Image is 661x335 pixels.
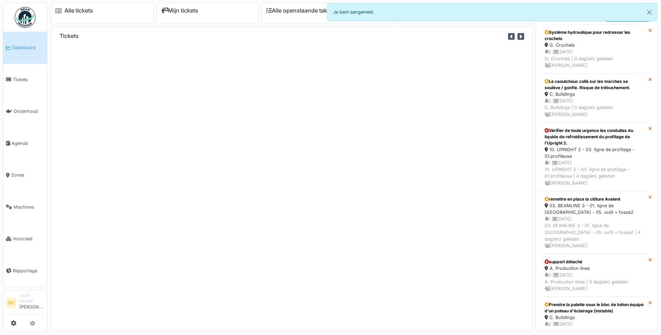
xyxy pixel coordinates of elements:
a: Vérifier de toute urgence les conduites du liquide de refroidissement du profilage de l'Upright 2... [540,123,648,191]
div: 10. UPRIGHT 2 - 03. ligne de profilage - 01.profileuse [545,146,644,159]
div: 2 | [DATE] C. Buildings | 0 dag(en) geleden [PERSON_NAME] [545,98,644,118]
a: Système hydraulique pour redresser les crochets G. Crochets 2 |[DATE]G. Crochets | 0 dag(en) gele... [540,24,648,73]
a: BV Lokale manager[PERSON_NAME] [6,293,44,315]
a: Zones [3,159,47,191]
a: Agenda [3,127,47,159]
a: Tickets [3,64,47,96]
div: Je bent aangemeld. [327,3,658,21]
span: Agenda [11,140,44,147]
div: C. Buildings [545,91,644,98]
div: remettre en place la clôture Axelent [545,196,644,202]
div: 1 | [DATE] 10. UPRIGHT 2 - 03. ligne de profilage - 01.profileuse | 4 dag(en) geleden [PERSON_NAME] [545,159,644,186]
a: Le caoutchouc collé sur les marches se soulève / gonfle. Risque de trébuchement. C. Buildings 2 |... [540,73,648,123]
a: remettre en place la clôture Axelent 03. BEAMLINE 3 - 01. ligne de [GEOGRAPHIC_DATA] - 05. outil ... [540,191,648,254]
h6: Tickets [60,33,79,39]
a: Dashboard [3,32,47,64]
li: BV [6,298,16,308]
div: Lokale manager [19,293,44,304]
div: 03. BEAMLINE 3 - 01. ligne de [GEOGRAPHIC_DATA] - 05. outil + fosse2 [545,202,644,216]
a: Onderhoud [3,95,47,127]
span: Voorraad [13,235,44,242]
span: Onderhoud [14,108,44,115]
span: Machines [14,204,44,210]
a: Mijn tickets [161,7,198,14]
div: Le caoutchouc collé sur les marches se soulève / gonfle. Risque de trébuchement. [545,78,644,91]
a: Alle tickets [64,7,93,14]
a: Alle openstaande taken [266,7,334,14]
button: Close [641,3,657,22]
div: 1 | [DATE] 03. BEAMLINE 3 - 01. ligne de [GEOGRAPHIC_DATA] - 05. outil + fosse2 | 4 dag(en) geled... [545,216,644,249]
a: Rapportage [3,255,47,287]
span: Dashboard [12,44,44,51]
span: Tickets [13,76,44,83]
div: A. Production lines [545,265,644,272]
div: support détaché [545,259,644,265]
div: G. Crochets [545,42,644,48]
div: 2 | [DATE] A. Production lines | 5 dag(en) geleden [PERSON_NAME] [545,272,644,292]
span: Zones [11,172,44,178]
div: 2 | [DATE] G. Crochets | 0 dag(en) geleden [PERSON_NAME] [545,48,644,69]
img: Badge_color-CXgf-gQk.svg [15,7,36,28]
div: Vérifier de toute urgence les conduites du liquide de refroidissement du profilage de l'Upright 2. [545,127,644,146]
div: C. Buildings [545,314,644,321]
div: Prendre la palette sous le bloc de béton équipé d'un poteau d'éclairage (instable) [545,302,644,314]
span: Rapportage [13,267,44,274]
a: Machines [3,191,47,223]
li: [PERSON_NAME] [19,293,44,313]
a: Voorraad [3,223,47,255]
div: Système hydraulique pour redresser les crochets [545,29,644,42]
a: support détaché A. Production lines 2 |[DATE]A. Production lines | 5 dag(en) geleden [PERSON_NAME] [540,254,648,297]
